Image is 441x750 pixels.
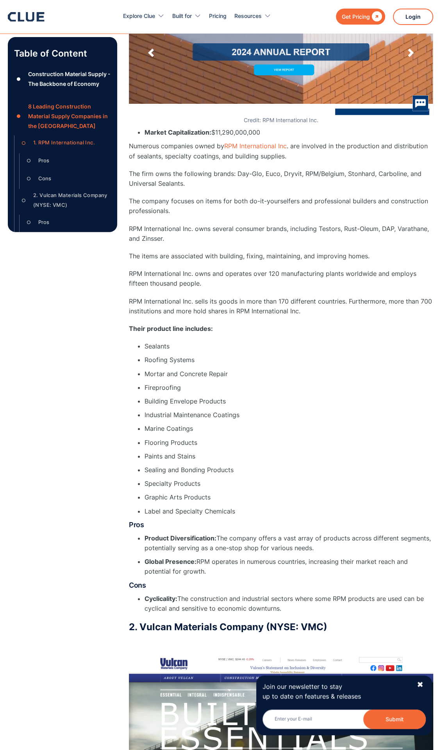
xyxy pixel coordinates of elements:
[370,12,382,21] div: 
[129,520,433,530] h4: Pros
[234,4,271,28] div: Resources
[145,465,433,475] li: Sealing and Bonding Products
[262,682,409,701] p: Join our newsletter to stay up to date on features & releases
[145,451,433,461] li: Paints and Stains
[145,396,433,406] li: Building Envelope Products
[129,269,433,288] p: RPM International Inc. owns and operates over 120 manufacturing plants worldwide and employs fift...
[19,137,111,149] a: ○1. RPM International Inc.
[123,4,164,28] div: Explore Clue
[129,325,213,332] strong: Their product line includes:
[145,424,433,434] li: Marine Coatings
[19,194,29,206] div: ○
[24,155,34,167] div: ○
[28,69,111,89] div: Construction Material Supply - The Backbone of Economy
[24,172,111,184] a: ○Cons
[33,190,111,210] div: 2. Vulcan Materials Company (NYSE: VMC)
[145,355,433,365] li: Roofing Systems
[129,117,433,124] figcaption: Credit: RPM International Inc.
[129,169,433,188] p: The firm owns the following brands: Day-Glo, Euco, Dryvit, RPM/Belgium, Stonhard, Carboline, and ...
[145,128,433,137] li: $11,290,000,000
[145,594,433,613] li: The construction and industrial sectors where some RPM products are used can be cyclical and sens...
[145,383,433,393] li: Fireproofing
[417,680,423,690] div: ✖
[129,224,433,243] p: RPM International Inc. owns several consumer brands, including Testors, Rust-Oleum, DAP, Varathan...
[145,128,211,136] strong: Market Capitalization:
[209,4,227,28] a: Pricing
[129,251,433,261] p: The items are associated with building, fixing, maintaining, and improving homes.
[24,172,34,184] div: ○
[145,479,433,489] li: Specialty Products
[145,369,433,379] li: Mortar and Concrete Repair
[145,410,433,420] li: Industrial Maintenance Coatings
[123,4,155,28] div: Explore Clue
[234,4,262,28] div: Resources
[24,155,111,167] a: ○Pros
[145,492,433,502] li: Graphic Arts Products
[145,534,216,542] strong: Product Diversification:
[336,9,385,25] a: Get Pricing
[33,138,95,148] div: 1. RPM International Inc.
[129,621,433,633] h3: 2. Vulcan Materials Company (NYSE: VMC)
[363,709,426,729] button: Submit
[129,196,433,216] p: The company focuses on items for both do-it-yourselfers and professional builders and constructio...
[129,581,433,590] h4: Cons
[19,190,111,210] a: ○2. Vulcan Materials Company (NYSE: VMC)
[24,216,111,228] a: ○Pros
[14,110,23,122] div: ●
[14,101,111,131] a: ●8 Leading Construction Material Supply Companies in the [GEOGRAPHIC_DATA]
[145,533,433,553] li: The company offers a vast array of products across different segments, potentially serving as a o...
[129,637,433,647] p: ‍
[393,9,433,25] a: Login
[145,557,433,576] li: RPM operates in numerous countries, increasing their market reach and potential for growth.
[28,101,111,131] div: 8 Leading Construction Material Supply Companies in the [GEOGRAPHIC_DATA]
[14,47,111,60] p: Table of Content
[145,507,433,516] li: Label and Specialty Chemicals
[145,558,196,565] strong: Global Presence:
[262,709,426,729] input: Enter your E-mail
[129,297,433,316] p: RPM International Inc. sells its goods in more than 170 different countries. Furthermore, more th...
[172,4,201,28] div: Built for
[38,156,49,165] div: Pros
[129,141,433,161] p: Numerous companies owned by . are involved in the production and distribution of sealants, specia...
[145,595,177,602] strong: Cyclicality:
[38,174,51,183] div: Cons
[172,4,192,28] div: Built for
[342,12,370,21] div: Get Pricing
[224,142,287,150] a: RPM International Inc
[145,438,433,448] li: Flooring Products
[19,137,29,149] div: ○
[38,217,49,227] div: Pros
[145,341,433,351] li: Sealants
[14,73,23,85] div: ●
[14,69,111,89] a: ●Construction Material Supply - The Backbone of Economy
[24,216,34,228] div: ○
